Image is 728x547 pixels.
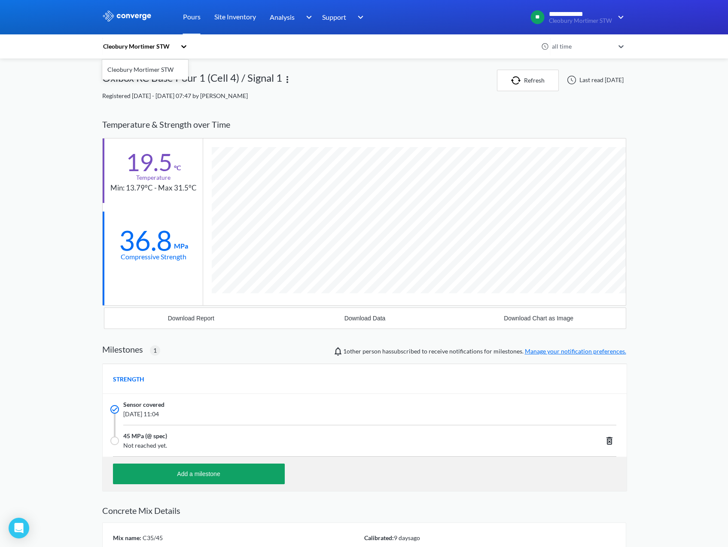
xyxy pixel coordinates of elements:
[525,347,626,355] a: Manage your notification preferences.
[333,346,343,356] img: notifications-icon.svg
[110,182,197,194] div: Min: 13.79°C - Max 31.5°C
[452,308,626,329] button: Download Chart as Image
[123,400,164,409] span: Sensor covered
[168,315,214,322] div: Download Report
[123,409,512,419] span: [DATE] 11:04
[121,251,186,262] div: Compressive Strength
[136,173,171,182] div: Temperature
[322,12,346,22] span: Support
[9,518,29,538] div: Open Intercom Messenger
[102,505,626,516] h2: Concrete Mix Details
[562,75,626,85] div: Last read [DATE]
[511,76,524,85] img: icon-refresh.svg
[300,12,314,22] img: downArrow.svg
[113,464,285,484] button: Add a milestone
[102,92,248,99] span: Registered [DATE] - [DATE] 07:47 by [PERSON_NAME]
[270,12,295,22] span: Analysis
[394,534,420,541] span: 9 days ago
[104,308,278,329] button: Download Report
[612,12,626,22] img: downArrow.svg
[102,111,626,138] div: Temperature & Strength over Time
[153,346,157,355] span: 1
[549,18,612,24] span: Cleobury Mortimer STW
[343,347,361,355] span: Joe Reynolds
[123,431,167,441] span: 45 MPa (@ spec)
[344,315,386,322] div: Download Data
[541,43,549,50] img: icon-clock.svg
[343,347,626,356] span: person has subscribed to receive notifications for milestones.
[504,315,573,322] div: Download Chart as Image
[278,308,452,329] button: Download Data
[102,10,152,22] img: logo_ewhite.svg
[119,230,172,251] div: 36.8
[123,441,512,450] span: Not reached yet.
[102,42,176,51] div: Cleobury Mortimer STW
[113,375,144,384] span: STRENGTH
[102,70,282,91] div: Oxibox RC Base Pour 1 (Cell 4) / Signal 1
[126,151,172,173] div: 19.5
[113,534,141,541] span: Mix name:
[497,70,559,91] button: Refresh
[550,42,614,51] div: all time
[102,344,143,354] h2: Milestones
[364,534,394,541] span: Calibrated:
[282,74,292,85] img: more.svg
[352,12,366,22] img: downArrow.svg
[102,61,188,78] div: Cleobury Mortimer STW
[141,534,163,541] span: C35/45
